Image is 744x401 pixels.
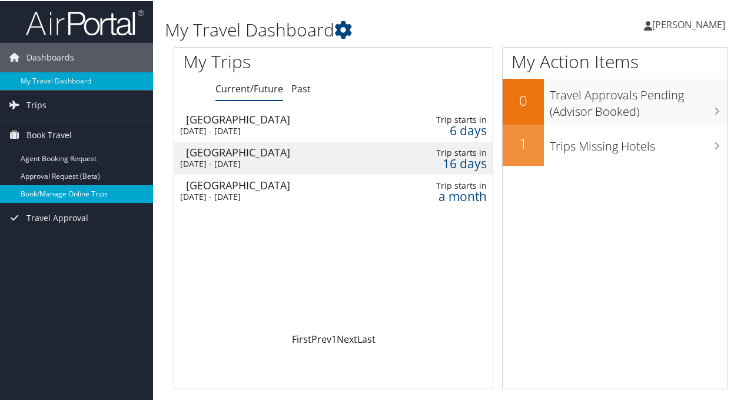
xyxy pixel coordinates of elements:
h3: Trips Missing Hotels [550,131,728,153]
div: [GEOGRAPHIC_DATA] [186,146,381,156]
div: [DATE] - [DATE] [180,125,376,135]
a: 1 [331,332,337,345]
h3: Travel Approvals Pending (Advisor Booked) [550,80,728,119]
div: [GEOGRAPHIC_DATA] [186,179,381,189]
h1: My Action Items [503,48,728,73]
a: Current/Future [215,81,283,94]
div: [GEOGRAPHIC_DATA] [186,113,381,123]
div: [DATE] - [DATE] [180,158,376,168]
a: 1Trips Missing Hotels [503,123,728,165]
a: 0Travel Approvals Pending (Advisor Booked) [503,78,728,123]
span: Book Travel [26,119,72,149]
a: Next [337,332,357,345]
div: 16 days [418,157,487,168]
h1: My Trips [183,48,351,73]
div: Trip starts in [418,146,487,157]
div: a month [418,190,487,200]
span: Trips [26,89,46,119]
a: Past [291,81,311,94]
a: First [292,332,311,345]
div: [DATE] - [DATE] [180,191,376,201]
span: Dashboards [26,42,74,71]
span: Travel Approval [26,202,88,232]
div: 6 days [418,124,487,135]
span: [PERSON_NAME] [652,17,725,30]
h2: 0 [503,89,544,109]
div: Trip starts in [418,113,487,124]
h1: My Travel Dashboard [165,16,546,41]
div: Trip starts in [418,179,487,190]
h2: 1 [503,132,544,152]
a: [PERSON_NAME] [644,6,737,41]
a: Prev [311,332,331,345]
a: Last [357,332,376,345]
img: airportal-logo.png [26,8,144,35]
